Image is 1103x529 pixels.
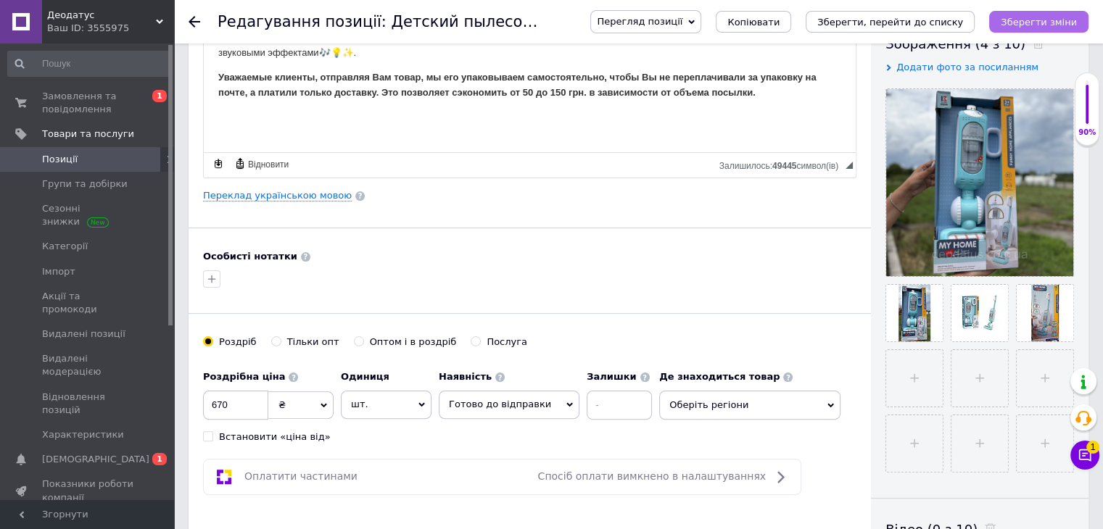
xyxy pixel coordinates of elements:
[219,336,257,349] div: Роздріб
[42,178,128,191] span: Групи та добірки
[218,13,782,30] h1: Редагування позиції: Детский пылесос на батарейках 3281 звук, свет
[1075,128,1099,138] div: 90%
[278,399,286,410] span: ₴
[246,159,289,171] span: Відновити
[7,51,171,77] input: Пошук
[244,470,358,482] span: Оплатити частинами
[47,22,174,35] div: Ваш ID: 3555975
[42,328,125,341] span: Видалені позиції
[42,352,134,378] span: Видалені модерацією
[439,371,492,382] b: Наявність
[203,391,268,420] input: 0
[806,11,975,33] button: Зберегти, перейти до списку
[189,16,200,28] div: Повернутися назад
[1086,441,1099,454] span: 1
[152,90,167,102] span: 1
[727,17,780,28] span: Копіювати
[42,478,134,504] span: Показники роботи компанії
[42,391,134,417] span: Відновлення позицій
[203,371,285,382] b: Роздрібна ціна
[42,153,78,166] span: Позиції
[42,453,149,466] span: [DEMOGRAPHIC_DATA]
[587,371,636,382] b: Залишки
[370,336,457,349] div: Оптом і в роздріб
[587,391,652,420] input: -
[219,430,331,443] div: Встановити «ціна від»
[341,371,389,382] b: Одиниця
[487,336,527,349] div: Послуга
[449,399,551,409] span: Готово до відправки
[817,17,963,28] i: Зберегти, перейти до списку
[885,35,1074,53] div: Зображення (4 з 10)
[772,161,796,171] span: 49445
[152,453,167,465] span: 1
[716,11,791,33] button: Копіювати
[42,240,88,253] span: Категорії
[42,202,134,228] span: Сезонні знижки
[659,391,840,420] span: Оберіть регіони
[210,156,226,172] a: Зробити резервну копію зараз
[42,290,134,316] span: Акції та промокоди
[1075,72,1099,146] div: 90% Якість заповнення
[989,11,1088,33] button: Зберегти зміни
[42,128,134,141] span: Товари та послуги
[341,391,431,418] span: шт.
[42,90,134,116] span: Замовлення та повідомлення
[42,428,124,441] span: Характеристики
[659,371,780,382] b: Де знаходиться товар
[846,162,853,169] span: Потягніть для зміни розмірів
[538,470,766,482] span: Спосіб оплати вимкнено в налаштуваннях
[896,62,1038,72] span: Додати фото за посиланням
[47,9,156,22] span: Деодатус
[1001,17,1077,28] i: Зберегти зміни
[287,336,339,349] div: Тільки опт
[597,16,682,27] span: Перегляд позиції
[719,157,846,171] div: Кiлькiсть символiв
[203,190,352,201] a: Переклад українською мовою
[42,265,75,278] span: Імпорт
[203,251,297,262] b: Особисті нотатки
[232,156,291,172] a: Відновити
[1070,441,1099,470] button: Чат з покупцем1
